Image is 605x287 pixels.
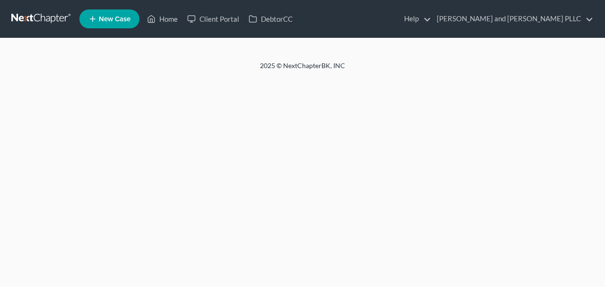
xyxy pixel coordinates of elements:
[79,9,139,28] new-legal-case-button: New Case
[182,10,244,27] a: Client Portal
[432,10,593,27] a: [PERSON_NAME] and [PERSON_NAME] PLLC
[244,10,297,27] a: DebtorCC
[33,61,572,78] div: 2025 © NextChapterBK, INC
[399,10,431,27] a: Help
[142,10,182,27] a: Home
